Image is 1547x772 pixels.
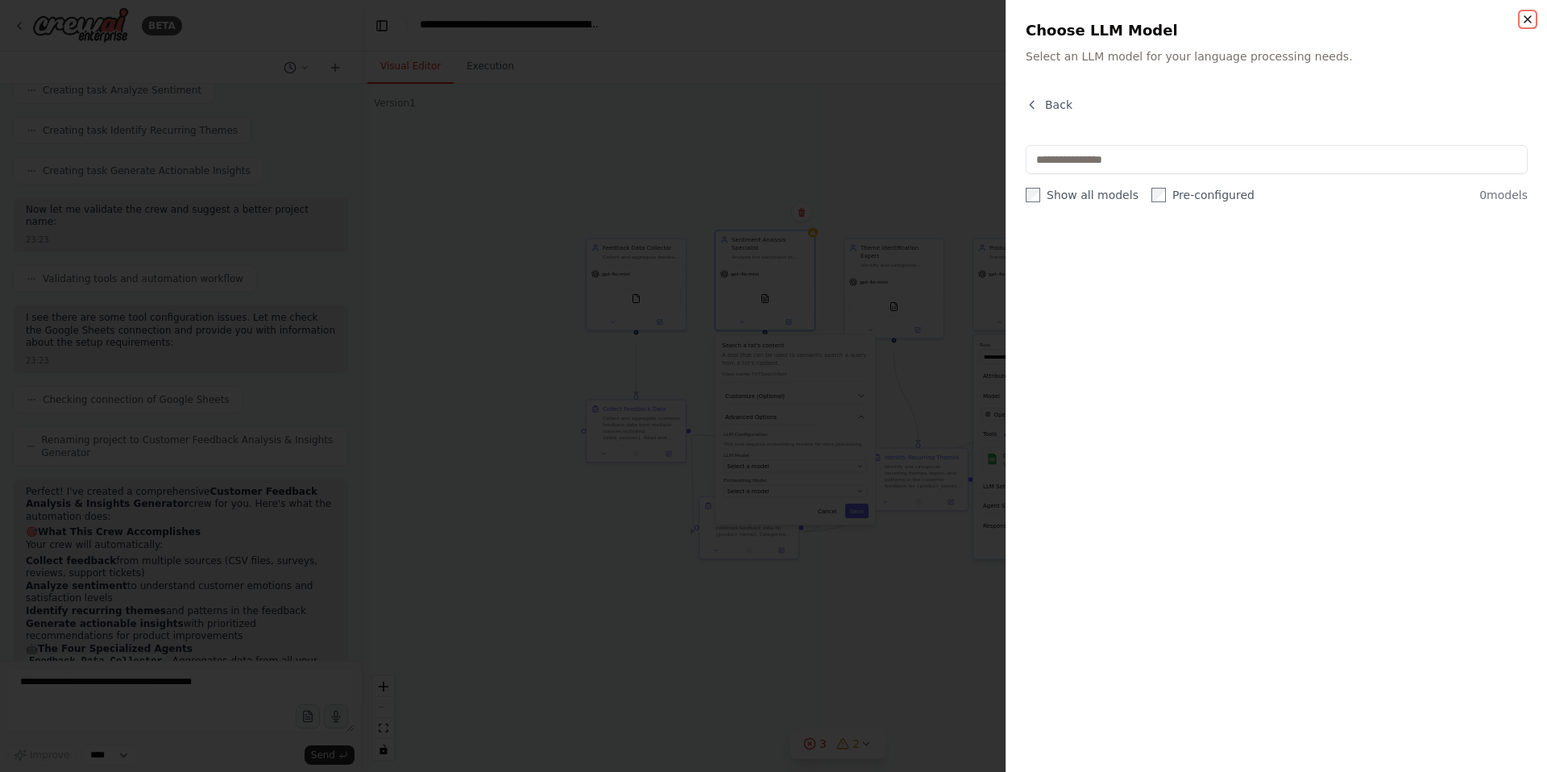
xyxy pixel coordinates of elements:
[1026,48,1528,64] p: Select an LLM model for your language processing needs.
[1151,187,1255,203] label: Pre-configured
[1479,187,1528,203] span: 0 models
[1026,97,1072,113] button: Back
[1026,187,1138,203] label: Show all models
[1045,97,1072,113] span: Back
[1026,188,1040,202] input: Show all models
[1151,188,1166,202] input: Pre-configured
[1026,19,1528,42] h2: Choose LLM Model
